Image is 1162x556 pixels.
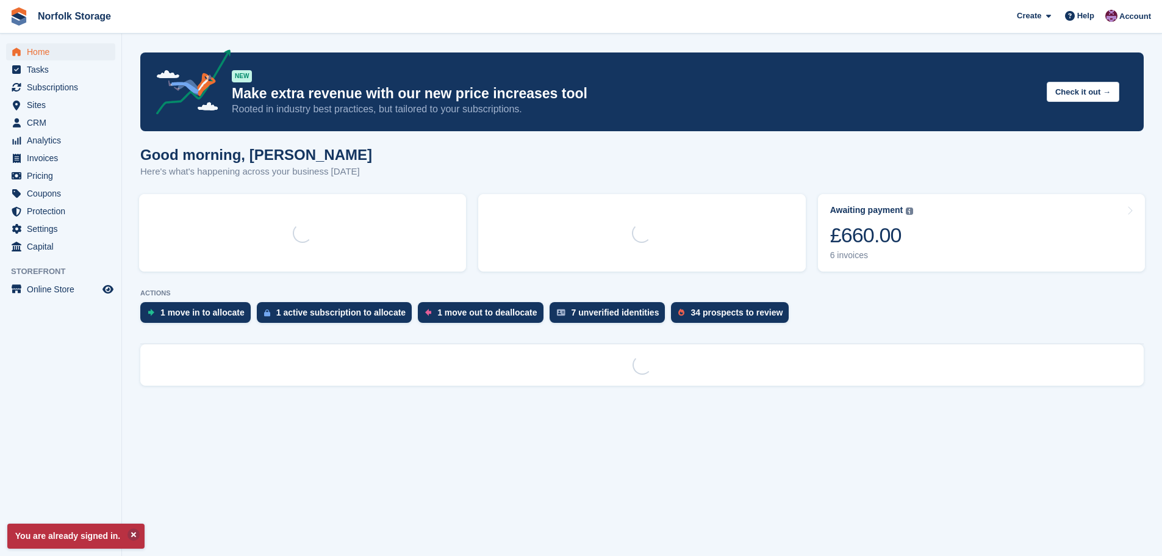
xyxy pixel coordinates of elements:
span: Tasks [27,61,100,78]
a: menu [6,220,115,237]
p: Here's what's happening across your business [DATE] [140,165,372,179]
div: NEW [232,70,252,82]
a: menu [6,43,115,60]
a: Norfolk Storage [33,6,116,26]
p: Rooted in industry best practices, but tailored to your subscriptions. [232,103,1037,116]
span: Storefront [11,265,121,278]
a: 1 active subscription to allocate [257,302,418,329]
span: Sites [27,96,100,114]
a: menu [6,238,115,255]
img: move_ins_to_allocate_icon-fdf77a2bb77ea45bf5b3d319d69a93e2d87916cf1d5bf7949dd705db3b84f3ca.svg [148,309,154,316]
a: 1 move out to deallocate [418,302,549,329]
p: ACTIONS [140,289,1144,297]
a: menu [6,167,115,184]
img: stora-icon-8386f47178a22dfd0bd8f6a31ec36ba5ce8667c1dd55bd0f319d3a0aa187defe.svg [10,7,28,26]
div: 7 unverified identities [572,308,659,317]
a: Awaiting payment £660.00 6 invoices [818,194,1145,272]
a: 1 move in to allocate [140,302,257,329]
p: Make extra revenue with our new price increases tool [232,85,1037,103]
a: menu [6,203,115,220]
div: 6 invoices [830,250,914,261]
span: Online Store [27,281,100,298]
img: icon-info-grey-7440780725fd019a000dd9b08b2336e03edf1995a4989e88bcd33f0948082b44.svg [906,208,913,215]
a: menu [6,61,115,78]
img: Jenny Leaver [1105,10,1117,22]
img: active_subscription_to_allocate_icon-d502201f5373d7db506a760aba3b589e785aa758c864c3986d89f69b8ff3... [264,309,270,317]
div: 1 move out to deallocate [437,308,537,317]
h1: Good morning, [PERSON_NAME] [140,146,372,163]
a: 7 unverified identities [550,302,672,329]
div: 1 active subscription to allocate [276,308,406,317]
span: Home [27,43,100,60]
a: menu [6,114,115,131]
span: Coupons [27,185,100,202]
span: CRM [27,114,100,131]
a: 34 prospects to review [671,302,795,329]
a: menu [6,185,115,202]
a: menu [6,150,115,167]
a: Preview store [101,282,115,297]
img: prospect-51fa495bee0391a8d652442698ab0144808aea92771e9ea1ae160a38d050c398.svg [678,309,684,316]
span: Help [1077,10,1094,22]
img: verify_identity-adf6edd0f0f0b5bbfe63781bf79b02c33cf7c696d77639b501bdc392416b5a36.svg [557,309,565,316]
span: Settings [27,220,100,237]
span: Invoices [27,150,100,167]
img: price-adjustments-announcement-icon-8257ccfd72463d97f412b2fc003d46551f7dbcb40ab6d574587a9cd5c0d94... [146,49,231,119]
a: menu [6,79,115,96]
span: Protection [27,203,100,220]
span: Analytics [27,132,100,149]
div: 1 move in to allocate [160,308,245,317]
span: Account [1119,10,1151,23]
span: Capital [27,238,100,255]
a: menu [6,96,115,114]
img: move_outs_to_deallocate_icon-f764333ba52eb49d3ac5e1228854f67142a1ed5810a6f6cc68b1a99e826820c5.svg [425,309,431,316]
p: You are already signed in. [7,524,145,549]
span: Create [1017,10,1041,22]
div: Awaiting payment [830,205,903,215]
span: Subscriptions [27,79,100,96]
a: menu [6,281,115,298]
div: £660.00 [830,223,914,248]
div: 34 prospects to review [690,308,783,317]
span: Pricing [27,167,100,184]
a: menu [6,132,115,149]
button: Check it out → [1047,82,1119,102]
